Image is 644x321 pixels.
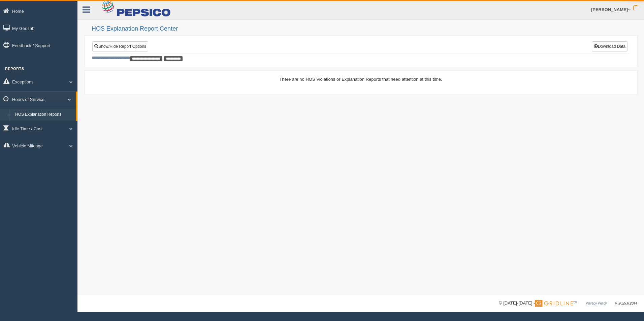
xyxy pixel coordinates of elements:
a: Privacy Policy [586,301,607,305]
img: Gridline [535,300,573,307]
div: There are no HOS Violations or Explanation Reports that need attention at this time. [92,76,630,82]
a: Show/Hide Report Options [92,41,148,51]
h2: HOS Explanation Report Center [92,26,637,32]
button: Download Data [592,41,627,51]
span: v. 2025.6.2844 [615,301,637,305]
a: HOS Explanation Reports [12,109,76,121]
div: © [DATE]-[DATE] - ™ [499,300,637,307]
